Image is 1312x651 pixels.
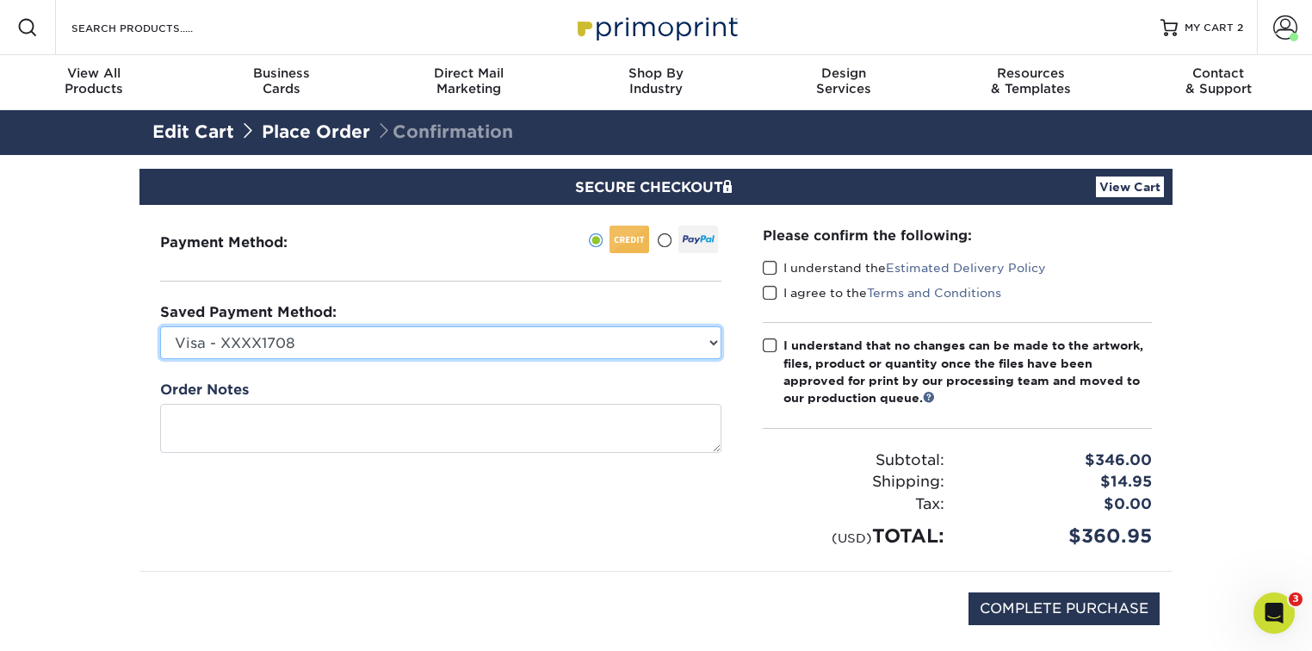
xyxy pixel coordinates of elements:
[188,65,375,81] span: Business
[750,471,957,493] div: Shipping:
[832,530,872,545] small: (USD)
[750,493,957,516] div: Tax:
[374,65,562,81] span: Direct Mail
[562,65,750,96] div: Industry
[562,65,750,81] span: Shop By
[750,449,957,472] div: Subtotal:
[1124,55,1312,110] a: Contact& Support
[188,65,375,96] div: Cards
[70,17,238,38] input: SEARCH PRODUCTS.....
[957,449,1165,472] div: $346.00
[750,522,957,550] div: TOTAL:
[1124,65,1312,81] span: Contact
[1253,592,1295,634] iframe: Intercom live chat
[1289,592,1303,606] span: 3
[562,55,750,110] a: Shop ByIndustry
[1237,22,1243,34] span: 2
[750,65,938,96] div: Services
[1185,21,1234,35] span: MY CART
[152,592,238,643] img: DigiCert Secured Site Seal
[886,261,1046,275] a: Estimated Delivery Policy
[160,234,330,251] h3: Payment Method:
[957,471,1165,493] div: $14.95
[262,121,370,142] a: Place Order
[969,592,1160,625] input: COMPLETE PURCHASE
[957,522,1165,550] div: $360.95
[152,121,234,142] a: Edit Cart
[575,179,737,195] span: SECURE CHECKOUT
[374,55,562,110] a: Direct MailMarketing
[160,302,337,323] label: Saved Payment Method:
[763,259,1046,276] label: I understand the
[763,284,1001,301] label: I agree to the
[867,286,1001,300] a: Terms and Conditions
[374,65,562,96] div: Marketing
[1124,65,1312,96] div: & Support
[938,55,1125,110] a: Resources& Templates
[188,55,375,110] a: BusinessCards
[4,598,146,645] iframe: Google Customer Reviews
[783,337,1152,407] div: I understand that no changes can be made to the artwork, files, product or quantity once the file...
[957,493,1165,516] div: $0.00
[938,65,1125,96] div: & Templates
[763,226,1152,245] div: Please confirm the following:
[1096,177,1164,197] a: View Cart
[570,9,742,46] img: Primoprint
[375,121,513,142] span: Confirmation
[160,380,249,400] label: Order Notes
[750,65,938,81] span: Design
[750,55,938,110] a: DesignServices
[938,65,1125,81] span: Resources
